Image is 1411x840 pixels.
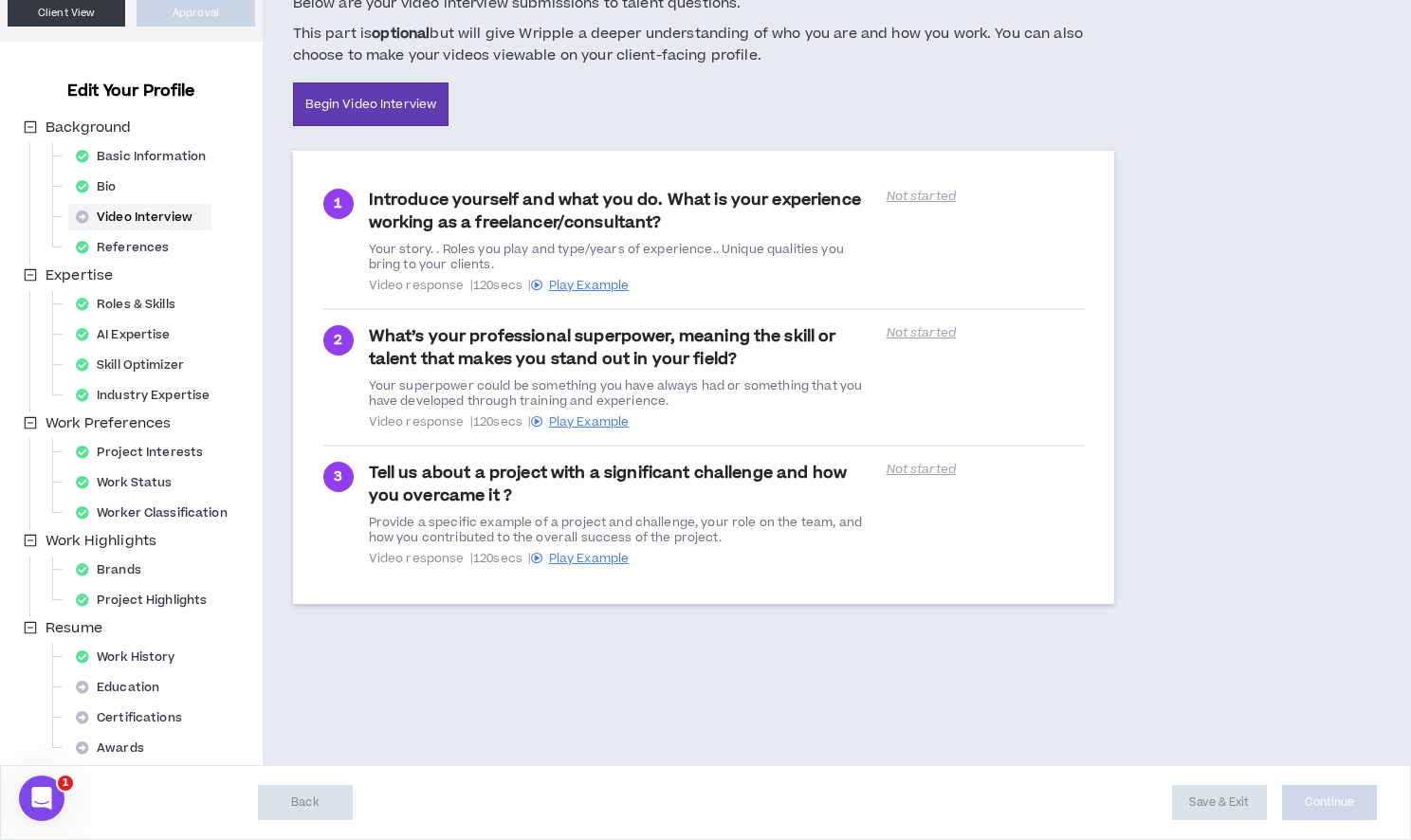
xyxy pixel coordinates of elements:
span: Work Preferences [46,413,171,433]
span: Work Preferences [42,412,174,435]
span: Play Example [549,550,630,567]
button: Save & Exit [1172,785,1267,820]
span: Work Highlights [46,531,156,551]
button: Continue [1282,785,1377,820]
a: Play Example [531,413,629,430]
span: 3 [334,466,342,487]
span: minus-square [24,534,37,547]
span: minus-square [24,268,37,282]
span: Expertise [46,265,113,285]
span: 2 [334,330,342,351]
a: Play Example [531,550,629,567]
iframe: Intercom live chat [19,776,64,821]
span: Play Example [549,413,630,430]
b: optional [372,24,430,44]
div: Provide a specific example of a project and challenge, your role on the team, and how you contrib... [369,515,875,545]
div: Your superpower could be something you have always had or something that you have developed throu... [369,378,875,409]
span: Work Highlights [42,530,160,553]
a: Begin Video Interview [293,82,449,126]
span: This part is but will give Wripple a deeper understanding of who you are and how you work. You ca... [293,23,1114,68]
p: Not started [887,325,1084,340]
h3: Edit Your Profile [60,80,203,102]
span: Expertise [42,265,117,287]
span: minus-square [24,621,37,634]
span: minus-square [24,416,37,429]
span: Video response | 120 secs | [369,551,875,566]
span: Video response | 120 secs | [369,414,875,429]
span: Play Example [549,277,630,294]
p: Not started [887,462,1084,477]
span: minus-square [24,120,37,134]
span: 1 [58,776,73,791]
span: Video response | 120 secs | [369,278,875,293]
button: Back [258,785,353,820]
span: Resume [46,618,102,638]
span: Background [46,118,131,137]
span: 1 [334,193,342,214]
span: Resume [42,617,106,640]
div: Your story. . Roles you play and type/years of experience.. Unique qualities you bring to your cl... [369,242,875,272]
span: Background [42,117,135,139]
p: Not started [887,189,1084,204]
a: Play Example [531,277,629,294]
